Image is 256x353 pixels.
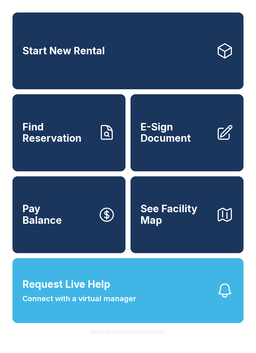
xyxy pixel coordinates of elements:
button: See Facility Map [130,176,244,253]
button: VersionkrrefDLawElMlwz8nfSsJ [84,323,172,341]
span: Find Reservation [22,121,93,144]
button: Request Live HelpConnect with a virtual manager [12,258,244,323]
a: Start New Rental [12,12,244,89]
button: PayBalance [12,176,126,253]
span: Connect with a virtual manager [22,293,136,304]
span: See Facility Map [140,203,211,226]
a: Find Reservation [12,94,126,171]
span: E-Sign Document [140,121,211,144]
span: Pay Balance [22,203,62,226]
span: Request Live Help [22,277,110,292]
a: E-Sign Document [130,94,244,171]
span: Start New Rental [22,45,105,57]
